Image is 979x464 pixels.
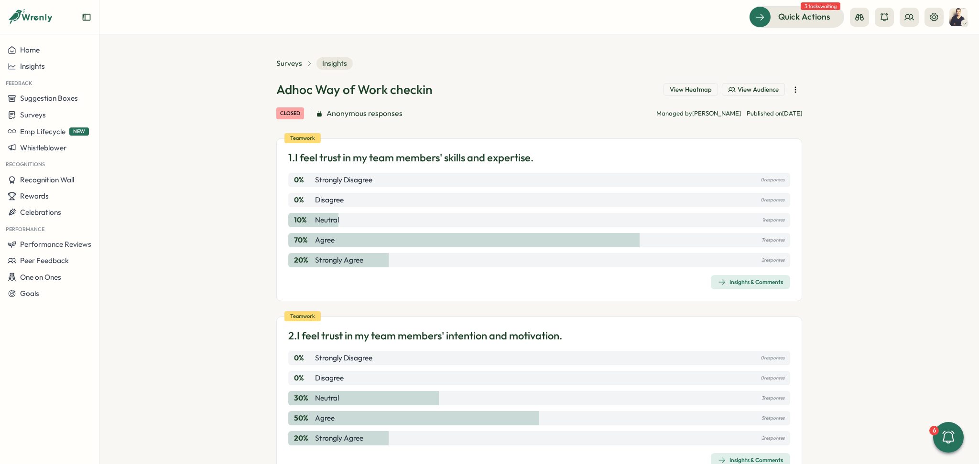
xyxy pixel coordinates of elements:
p: 2 responses [761,433,784,443]
p: 20 % [294,255,313,265]
span: Celebrations [20,208,61,217]
p: 10 % [294,215,313,225]
p: 0 responses [761,195,784,205]
p: 5 responses [761,413,784,423]
p: 2 responses [761,255,784,265]
p: 0 responses [761,175,784,185]
p: 0 % [294,195,313,205]
div: Teamwork [284,133,321,143]
button: 6 [933,422,964,453]
p: 20 % [294,433,313,443]
span: 3 tasks waiting [801,2,840,10]
span: Whistleblower [20,143,66,152]
span: Quick Actions [778,11,830,23]
span: Rewards [20,191,49,200]
p: Strongly Agree [315,433,363,443]
div: 6 [929,426,939,435]
p: 2. I feel trust in my team members' intention and motivation. [288,328,562,343]
div: Insights & Comments [718,278,783,286]
span: Recognition Wall [20,175,74,184]
button: Insights & Comments [711,275,790,289]
span: Surveys [20,110,46,119]
span: [PERSON_NAME] [692,109,741,117]
div: Insights & Comments [718,456,783,464]
button: View Heatmap [664,83,718,96]
p: Strongly Disagree [315,353,372,363]
p: 1. I feel trust in my team members' skills and expertise. [288,150,533,165]
span: Anonymous responses [326,107,402,119]
span: Peer Feedback [20,256,69,265]
p: 50 % [294,413,313,423]
span: Insights [20,62,45,71]
p: 0 responses [761,373,784,383]
p: Neutral [315,215,339,225]
button: Expand sidebar [82,12,91,22]
p: Neutral [315,393,339,403]
p: 70 % [294,235,313,245]
div: Teamwork [284,311,321,321]
p: 3 responses [761,393,784,403]
h1: Adhoc Way of Work checkin [276,81,433,98]
span: Insights [316,57,353,70]
p: 0 % [294,373,313,383]
p: 7 responses [761,235,784,245]
span: Emp Lifecycle [20,127,65,136]
a: Surveys [276,58,302,69]
p: 30 % [294,393,313,403]
p: Strongly Agree [315,255,363,265]
span: View Audience [738,85,779,94]
p: 0 responses [761,353,784,363]
p: Agree [315,413,335,423]
p: Disagree [315,373,344,383]
p: 0 % [294,353,313,363]
span: Performance Reviews [20,240,91,249]
span: One on Ones [20,273,61,282]
p: Published on [747,109,802,118]
p: Managed by [656,109,741,118]
span: Goals [20,289,39,298]
span: View Heatmap [670,85,712,94]
p: Agree [315,235,335,245]
p: Disagree [315,195,344,205]
p: 1 responses [762,215,784,225]
span: Suggestion Boxes [20,94,78,103]
p: 0 % [294,175,313,185]
p: Strongly Disagree [315,175,372,185]
img: Jens Christenhuss [949,8,968,26]
span: [DATE] [782,109,802,117]
button: Quick Actions [749,6,844,27]
div: closed [276,107,304,119]
button: View Audience [722,83,785,96]
span: NEW [69,127,89,136]
span: Home [20,45,40,54]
